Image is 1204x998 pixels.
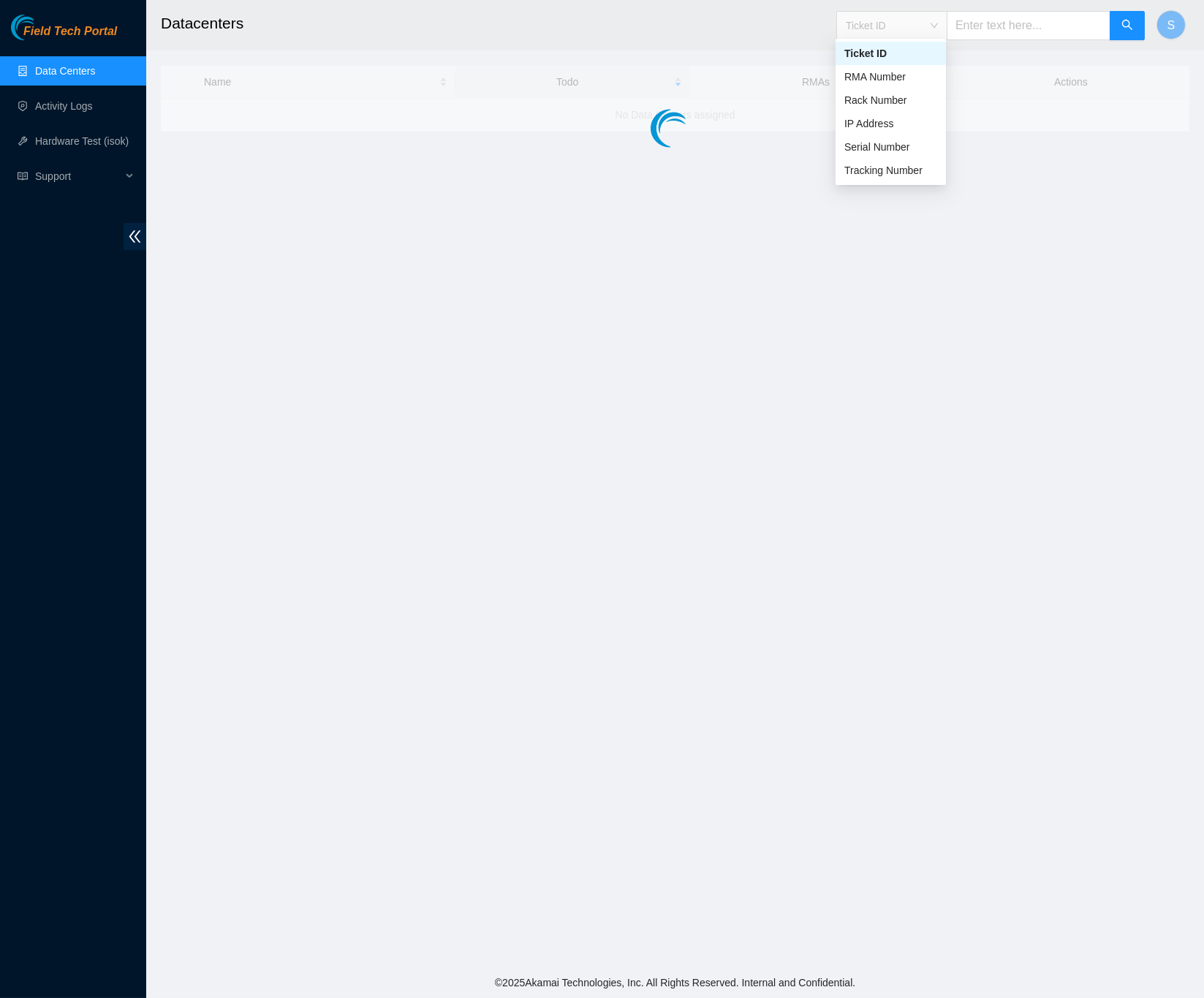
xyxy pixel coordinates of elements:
a: Akamai TechnologiesField Tech Portal [11,26,117,45]
div: Tracking Number [836,159,946,182]
a: Data Centers [35,65,95,77]
div: RMA Number [844,69,937,85]
div: Rack Number [844,92,937,108]
span: Support [35,162,121,191]
div: Serial Number [836,135,946,159]
button: search [1110,11,1145,40]
input: Enter text here... [947,11,1110,40]
div: IP Address [844,116,937,132]
span: read [18,171,28,181]
span: Ticket ID [846,15,938,37]
div: Ticket ID [836,42,946,65]
span: double-left [124,223,146,250]
div: RMA Number [836,65,946,88]
span: S [1167,16,1175,34]
button: S [1156,10,1186,39]
span: Field Tech Portal [23,25,117,39]
a: Activity Logs [35,100,93,112]
img: Akamai Technologies [11,15,74,40]
div: Serial Number [844,139,937,155]
div: Tracking Number [844,162,937,178]
div: Ticket ID [844,45,937,61]
div: Rack Number [836,88,946,112]
footer: © 2025 Akamai Technologies, Inc. All Rights Reserved. Internal and Confidential. [146,967,1204,998]
span: search [1121,19,1133,33]
a: Hardware Test (isok) [35,135,129,147]
div: IP Address [836,112,946,135]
